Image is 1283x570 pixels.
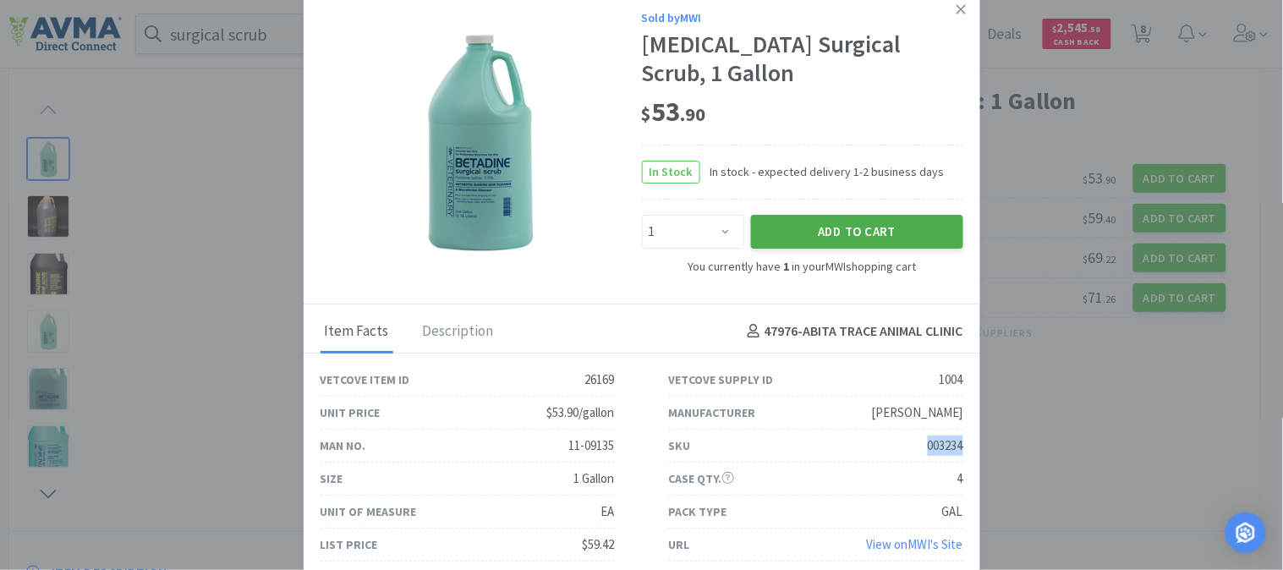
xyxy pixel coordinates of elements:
div: Vetcove Item ID [321,370,410,389]
div: URL [669,535,690,554]
h4: 47976 - ABITA TRACE ANIMAL CLINIC [741,321,963,343]
div: Case Qty. [669,469,734,488]
div: 4 [957,469,963,489]
div: SKU [669,436,691,455]
button: Add to Cart [751,215,963,249]
div: Size [321,469,343,488]
img: fc6b21998ad247e491af3d35dc88afb0_1004.png [426,32,535,252]
div: Manufacturer [669,403,756,422]
div: 1 Gallon [574,469,615,489]
div: [PERSON_NAME] [872,403,963,423]
div: Pack Type [669,502,727,521]
span: . 90 [681,102,706,126]
span: 53 [642,95,706,129]
div: EA [601,501,615,522]
div: Item Facts [321,311,393,354]
strong: 1 [784,259,790,274]
div: 11-09135 [569,436,615,456]
div: 26169 [585,370,615,390]
div: Sold by MWI [642,8,963,27]
div: Man No. [321,436,366,455]
div: Open Intercom Messenger [1225,512,1266,553]
div: Description [419,311,498,354]
div: List Price [321,535,378,554]
div: $59.42 [583,534,615,555]
div: You currently have in your MWI shopping cart [642,257,963,276]
div: Vetcove Supply ID [669,370,774,389]
div: Unit of Measure [321,502,417,521]
span: In stock - expected delivery 1-2 business days [700,163,945,182]
span: $ [642,102,652,126]
div: 1004 [940,370,963,390]
div: GAL [942,501,963,522]
div: 003234 [928,436,963,456]
div: [MEDICAL_DATA] Surgical Scrub, 1 Gallon [642,31,963,88]
a: View onMWI's Site [867,536,963,552]
div: Unit Price [321,403,381,422]
div: $53.90/gallon [547,403,615,423]
span: In Stock [643,162,699,183]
